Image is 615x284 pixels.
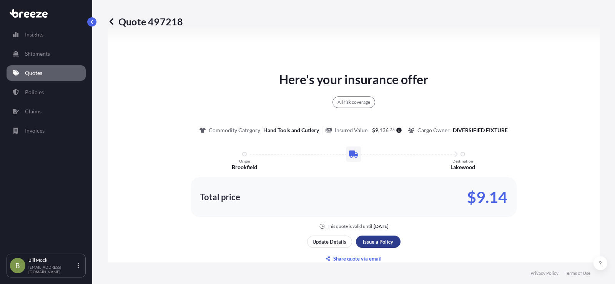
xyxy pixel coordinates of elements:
[312,238,346,246] p: Update Details
[372,128,375,133] span: $
[108,15,183,28] p: Quote 497218
[25,127,45,135] p: Invoices
[232,163,257,171] p: Brookfield
[307,236,352,248] button: Update Details
[7,85,86,100] a: Policies
[333,255,382,262] p: Share quote via email
[25,50,50,58] p: Shipments
[467,191,507,203] p: $9.14
[374,223,389,229] p: [DATE]
[25,69,42,77] p: Quotes
[378,128,379,133] span: ,
[363,238,393,246] p: Issue a Policy
[25,108,42,115] p: Claims
[263,126,319,134] p: Hand Tools and Cutlery
[389,128,390,131] span: .
[450,163,475,171] p: Lakewood
[239,159,250,163] p: Origin
[15,262,20,269] span: B
[452,159,473,163] p: Destination
[200,193,240,201] p: Total price
[375,128,378,133] span: 9
[417,126,450,134] p: Cargo Owner
[7,46,86,61] a: Shipments
[28,257,76,263] p: Bill Mock
[7,123,86,138] a: Invoices
[209,126,260,134] p: Commodity Category
[565,270,590,276] a: Terms of Use
[390,128,395,131] span: 26
[453,126,508,134] p: DIVERSIFIED FIXTURE
[327,223,372,229] p: This quote is valid until
[279,70,428,89] p: Here's your insurance offer
[379,128,389,133] span: 136
[28,265,76,274] p: [EMAIL_ADDRESS][DOMAIN_NAME]
[307,252,401,265] button: Share quote via email
[7,104,86,119] a: Claims
[25,88,44,96] p: Policies
[7,27,86,42] a: Insights
[335,126,367,134] p: Insured Value
[7,65,86,81] a: Quotes
[530,270,558,276] a: Privacy Policy
[356,236,401,248] button: Issue a Policy
[25,31,43,38] p: Insights
[332,96,375,108] div: All risk coverage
